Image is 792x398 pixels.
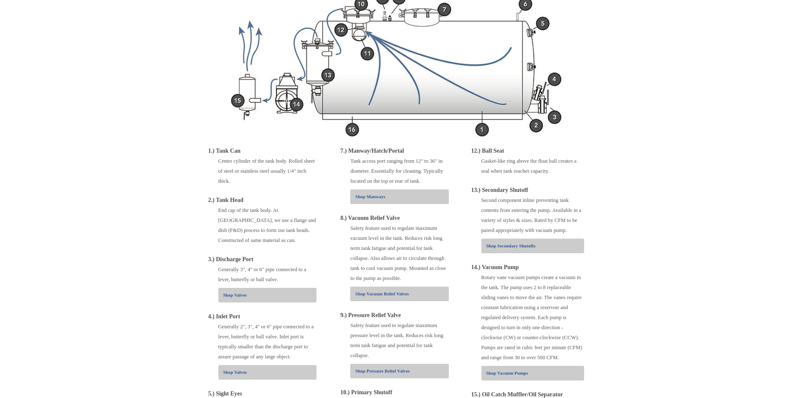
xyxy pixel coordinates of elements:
span: Generally 2", 3", 4" or 6" pipe connected to a lever, butterfly or ball valve. Inlet port is typi... [218,324,314,360]
a: Shop Secondary Shutoffs [486,241,584,251]
a: Shop Manways [355,191,448,202]
span: 3.) Discharge Port [208,256,253,262]
span: Rotary vane vacuum pumps create a vacuum in the tank. The pump uses 2 to 8 replaceable sliding va... [481,275,582,360]
span: 5.) Sight Eyes [208,390,242,397]
span: 14.) Vacuum Pump [471,264,519,270]
span: 15.) Oil Catch Muffler/Oil Separator [471,391,563,398]
a: Shop Vacuum Relief Valves [355,289,448,299]
span: Generally 3", 4" or 6" pipe connected to a lever, butterfly or ball valve. [218,267,306,282]
span: Safety feature used to regulate maximum vacuum level in the tank. Reduces risk long term tank fat... [350,225,446,281]
span: 10.) Primary Shutoff [340,389,392,395]
span: Shop Manways [355,194,385,199]
span: Tank access port ranging from 12" to 36" in diameter. Essentially for cleaning. Typically located... [350,158,443,184]
a: Shop Valves [223,290,316,300]
span: 7.) Manway/Hatch/Portal [340,148,404,154]
span: 12.) Ball Seat [471,148,504,154]
span: 13.) Secondary Shutoff [471,187,529,193]
span: End cap of the tank body. At [GEOGRAPHIC_DATA], we use a flange and dish (F&D) process to form ou... [218,207,316,243]
a: Shop Pressure Relief Valves [355,366,448,376]
span: 1.) Tank Can [208,148,240,154]
span: Shop Vacuum Pumps [486,370,528,375]
span: Shop Vacuum Relief Valves [355,291,409,296]
span: Center cylinder of the tank body. Rolled sheet of steel or stainless steel usually 1/4" inch thick. [218,158,315,184]
span: 2.) Tank Head [208,197,243,203]
span: Shop Valves [223,370,247,375]
span: 4.) Inlet Port [208,313,240,320]
span: Shop Secondary Shutoffs [486,243,536,248]
span: 9.) Pressure Relief Valve [340,312,401,318]
span: Shop Pressure Relief Valves [355,368,410,373]
a: Shop Valves [223,367,316,377]
span: 8.) Vacuum Relief Valve [340,215,400,221]
span: Gasket-like ring above the float ball creates a seal when tank reaches capacity. [481,158,577,174]
a: Shop Vacuum Pumps [486,368,584,378]
span: Second component inline preventing tank contents from entering the pump. Available in a variety o... [481,197,582,233]
span: Safety feature used to regulate maximum pressure level in the tank. Reduces risk long term tank f... [350,322,443,358]
span: Shop Valves [223,292,247,297]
